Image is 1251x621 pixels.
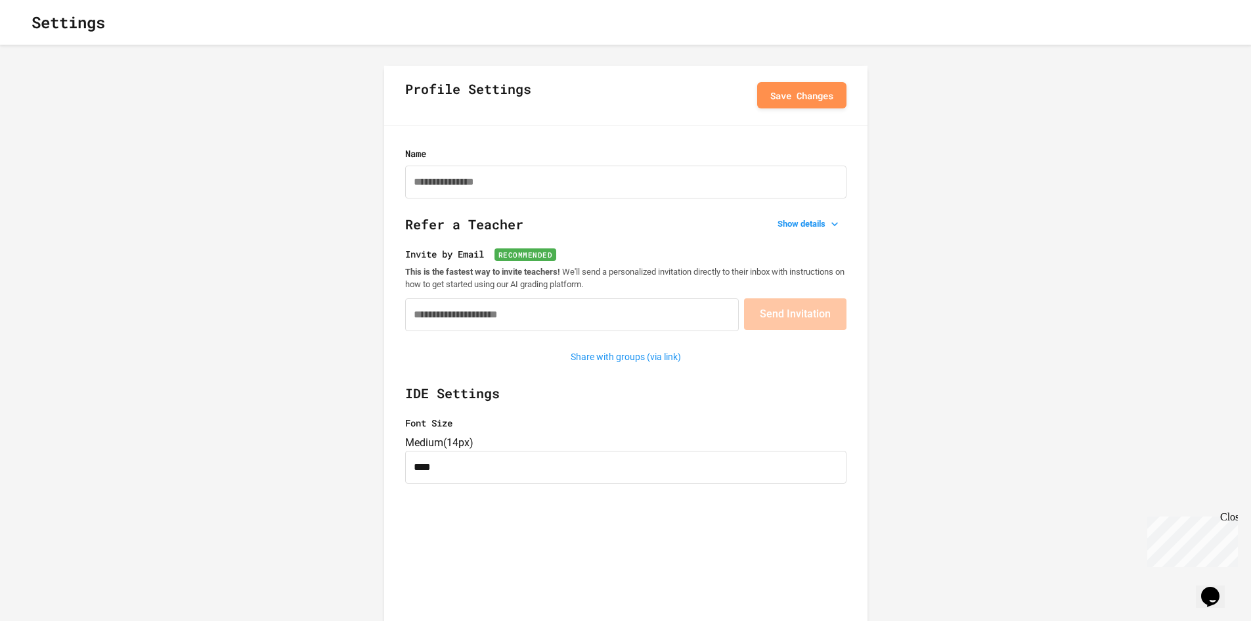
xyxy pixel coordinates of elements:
button: Save Changes [757,82,846,108]
iframe: chat widget [1196,568,1238,608]
div: Chat with us now!Close [5,5,91,83]
div: Medium ( 14px ) [405,435,846,451]
p: We'll send a personalized invitation directly to their inbox with instructions on how to get star... [405,266,846,290]
label: Font Size [405,416,846,430]
iframe: chat widget [1142,511,1238,567]
strong: This is the fastest way to invite teachers! [405,267,560,277]
h2: IDE Settings [405,383,846,416]
h2: Refer a Teacher [405,214,846,247]
button: Send Invitation [744,298,846,330]
h2: Profile Settings [405,79,531,112]
h1: Settings [32,11,105,34]
span: Recommended [494,248,557,261]
button: Share with groups (via link) [564,347,688,367]
label: Name [405,147,846,160]
label: Invite by Email [405,247,846,261]
button: Show details [772,215,846,233]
